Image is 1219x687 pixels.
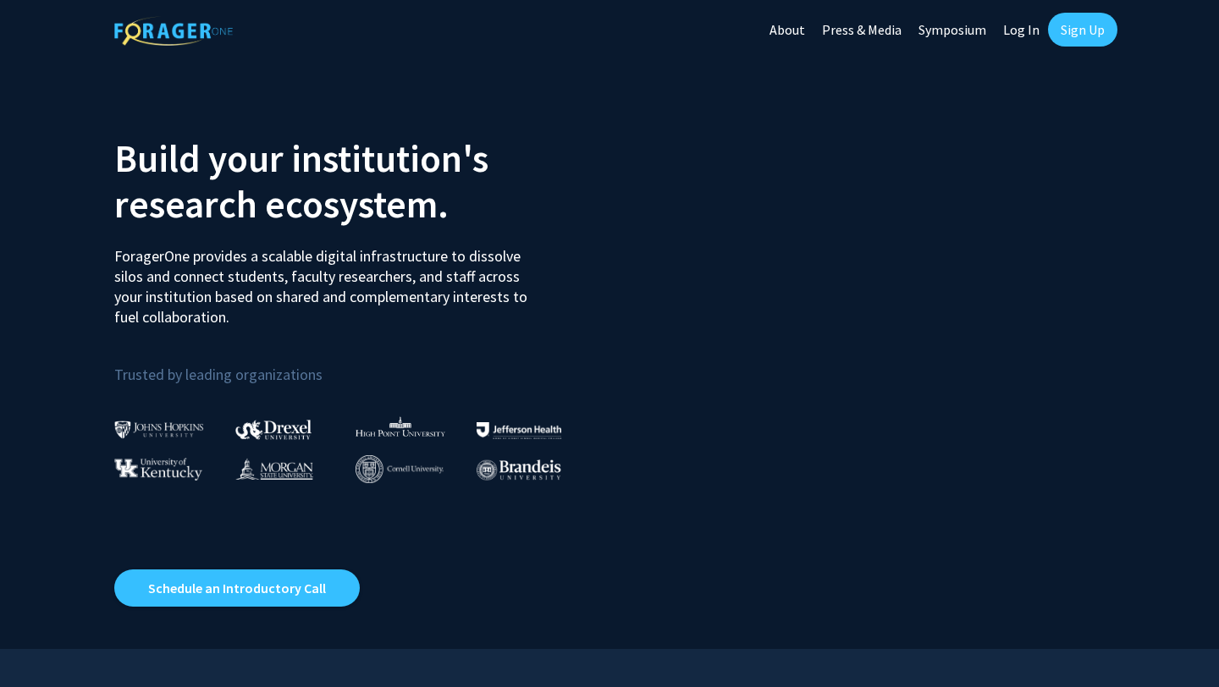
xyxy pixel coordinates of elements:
h2: Build your institution's research ecosystem. [114,135,597,227]
img: Cornell University [356,455,444,483]
a: Sign Up [1048,13,1117,47]
p: ForagerOne provides a scalable digital infrastructure to dissolve silos and connect students, fac... [114,234,539,327]
a: Opens in a new tab [114,569,360,607]
img: High Point University [356,416,445,437]
p: Trusted by leading organizations [114,341,597,387]
img: Morgan State University [235,458,313,480]
img: Brandeis University [477,459,561,481]
img: Drexel University [235,420,312,439]
img: Thomas Jefferson University [477,422,561,438]
img: University of Kentucky [114,458,202,481]
img: Johns Hopkins University [114,420,204,438]
img: ForagerOne Logo [114,16,233,46]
